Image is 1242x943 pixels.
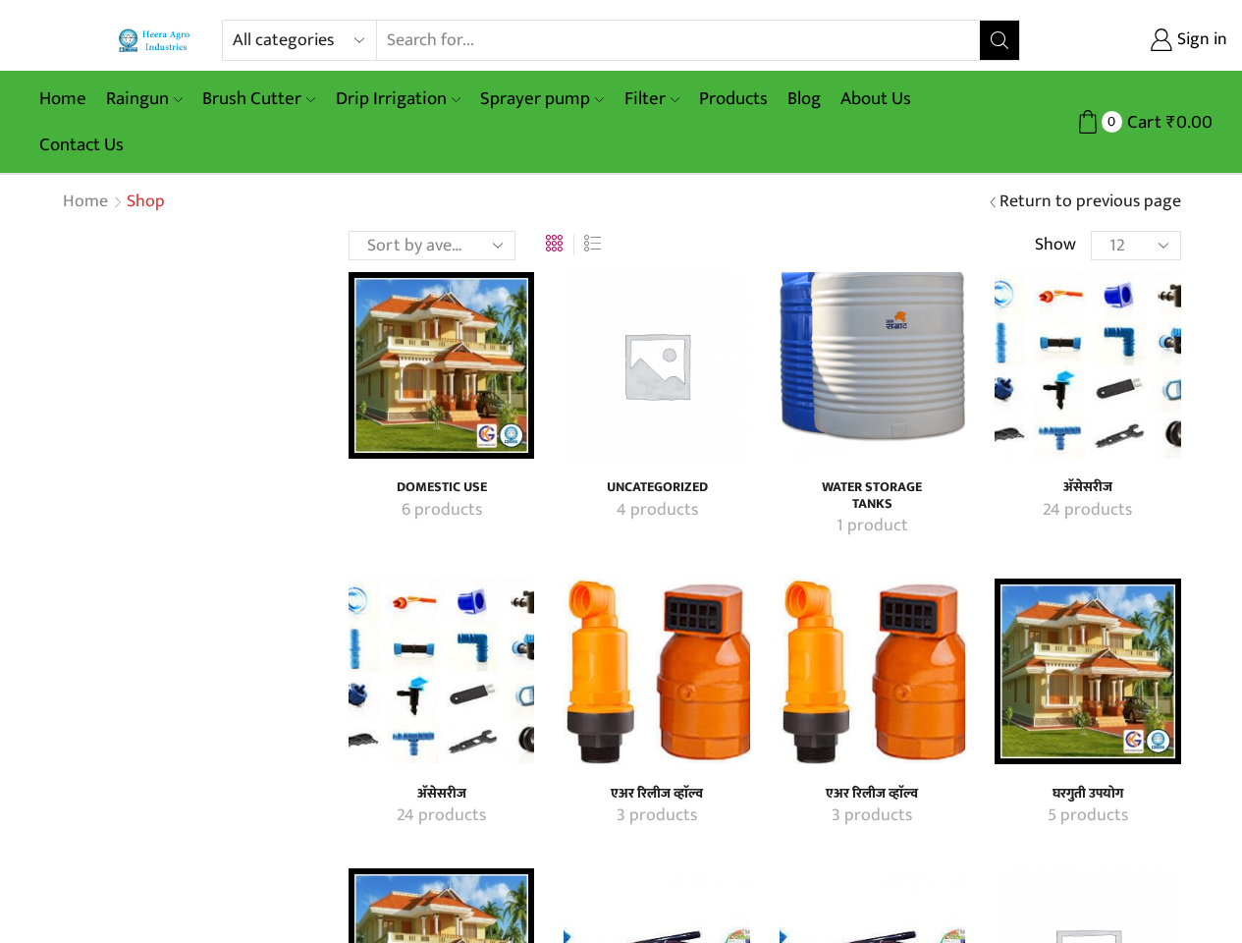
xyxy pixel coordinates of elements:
[801,514,944,539] a: Visit product category Water Storage Tanks
[1050,23,1227,58] a: Sign in
[980,21,1019,60] button: Search button
[801,786,944,803] a: Visit product category एअर रिलीज व्हाॅल्व
[801,479,944,513] h4: Water Storage Tanks
[326,76,470,122] a: Drip Irrigation
[62,190,109,215] a: Home
[564,579,749,764] img: एअर रिलीज व्हाॅल्व
[564,272,749,458] a: Visit product category Uncategorized
[564,579,749,764] a: Visit product category एअर रिलीज व्हाॅल्व
[801,479,944,513] a: Visit product category Water Storage Tanks
[370,786,513,803] a: Visit product category अ‍ॅसेसरीज
[1122,109,1161,136] span: Cart
[617,804,697,829] mark: 3 products
[96,76,192,122] a: Raingun
[370,786,513,803] h4: अ‍ॅसेसरीज
[349,272,534,458] a: Visit product category Domestic Use
[62,190,165,215] nav: Breadcrumb
[801,804,944,829] a: Visit product category एअर रिलीज व्हाॅल्व
[585,786,728,803] a: Visit product category एअर रिलीज व्हाॅल्व
[780,579,965,764] img: एअर रिलीज व्हाॅल्व
[1102,111,1122,132] span: 0
[585,479,728,496] h4: Uncategorized
[349,272,534,458] img: Domestic Use
[585,804,728,829] a: Visit product category एअर रिलीज व्हाॅल्व
[29,76,96,122] a: Home
[832,804,912,829] mark: 3 products
[780,272,965,458] img: Water Storage Tanks
[1166,107,1213,138] bdi: 0.00
[1040,104,1213,140] a: 0 Cart ₹0.00
[370,479,513,496] a: Visit product category Domestic Use
[780,579,965,764] a: Visit product category एअर रिलीज व्हाॅल्व
[564,272,749,458] img: Uncategorized
[402,498,482,524] mark: 6 products
[615,76,689,122] a: Filter
[801,786,944,803] h4: एअर रिलीज व्हाॅल्व
[127,192,165,213] h1: Shop
[349,579,534,764] a: Visit product category अ‍ॅसेसरीज
[370,498,513,524] a: Visit product category Domestic Use
[370,479,513,496] h4: Domestic Use
[837,514,908,539] mark: 1 product
[617,498,698,524] mark: 4 products
[689,76,778,122] a: Products
[397,804,486,829] mark: 24 products
[831,76,921,122] a: About Us
[377,21,980,60] input: Search for...
[1172,28,1227,53] span: Sign in
[370,804,513,829] a: Visit product category अ‍ॅसेसरीज
[999,190,1181,215] a: Return to previous page
[192,76,325,122] a: Brush Cutter
[1166,107,1176,138] span: ₹
[29,122,134,168] a: Contact Us
[780,272,965,458] a: Visit product category Water Storage Tanks
[349,579,534,764] img: अ‍ॅसेसरीज
[349,231,515,260] select: Shop order
[778,76,831,122] a: Blog
[585,498,728,524] a: Visit product category Uncategorized
[585,479,728,496] a: Visit product category Uncategorized
[470,76,614,122] a: Sprayer pump
[585,786,728,803] h4: एअर रिलीज व्हाॅल्व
